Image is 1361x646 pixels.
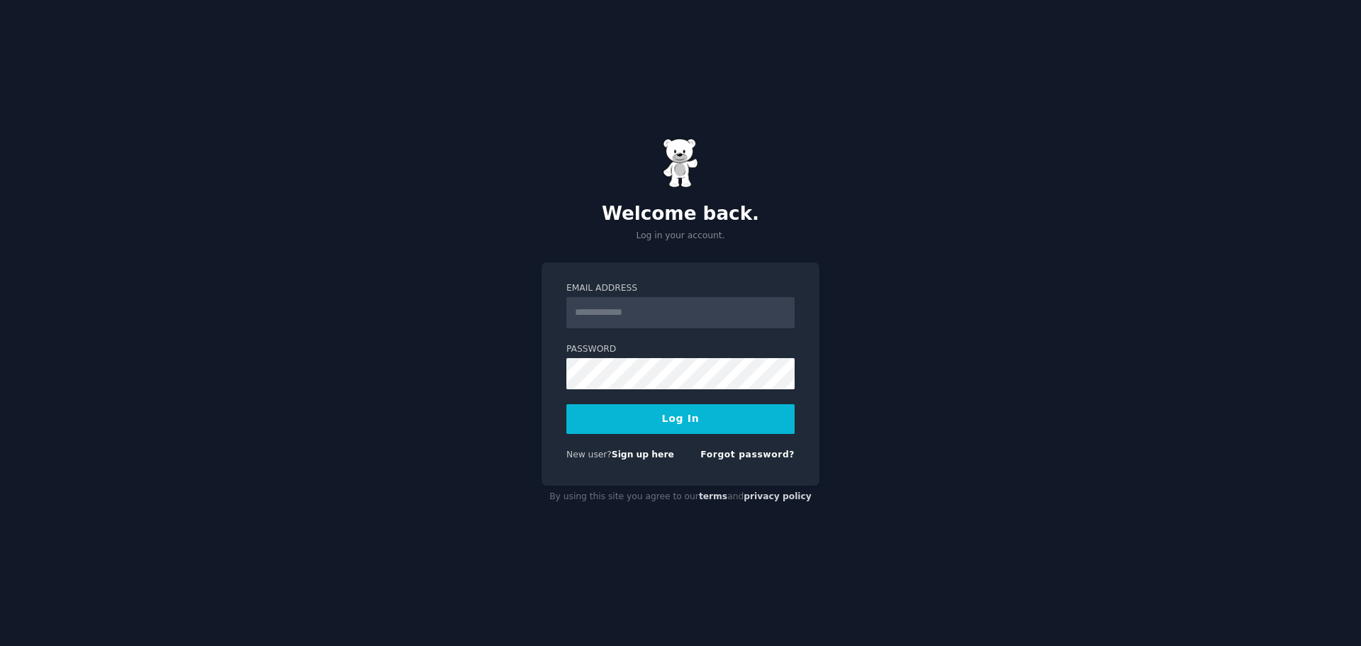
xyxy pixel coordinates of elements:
div: By using this site you agree to our and [542,486,819,508]
p: Log in your account. [542,230,819,243]
a: Forgot password? [700,450,795,460]
label: Password [566,343,795,356]
a: privacy policy [744,491,812,501]
h2: Welcome back. [542,203,819,225]
span: New user? [566,450,612,460]
button: Log In [566,404,795,434]
a: Sign up here [612,450,674,460]
img: Gummy Bear [663,138,698,188]
label: Email Address [566,282,795,295]
a: terms [699,491,727,501]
